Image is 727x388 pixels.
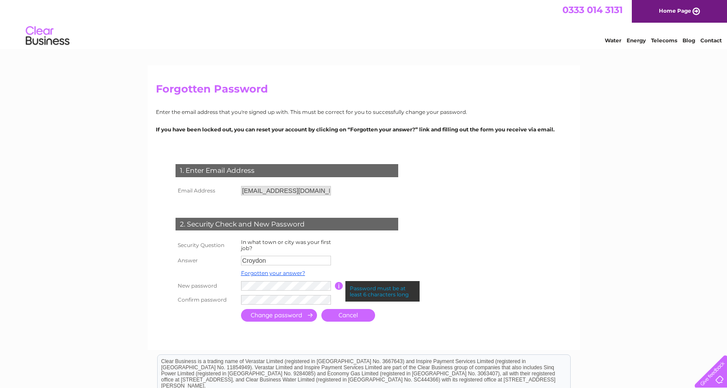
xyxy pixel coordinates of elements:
input: Submit [241,309,317,322]
input: Information [335,282,343,290]
a: Energy [627,37,646,44]
a: 0333 014 3131 [562,4,623,15]
div: Clear Business is a trading name of Verastar Limited (registered in [GEOGRAPHIC_DATA] No. 3667643... [158,5,570,42]
th: New password [173,279,239,293]
h2: Forgotten Password [156,83,572,100]
a: Telecoms [651,37,677,44]
a: Water [605,37,621,44]
a: Contact [700,37,722,44]
div: 2. Security Check and New Password [176,218,398,231]
label: In what town or city was your first job? [241,239,331,251]
a: Cancel [321,309,375,322]
p: Enter the email address that you're signed up with. This must be correct for you to successfully ... [156,108,572,116]
p: If you have been locked out, you can reset your account by clicking on “Forgotten your answer?” l... [156,125,572,134]
th: Confirm password [173,293,239,307]
a: Blog [682,37,695,44]
img: logo.png [25,23,70,49]
a: Forgotten your answer? [241,270,305,276]
th: Security Question [173,237,239,254]
th: Answer [173,254,239,268]
div: 1. Enter Email Address [176,164,398,177]
div: Password must be at least 6 characters long [345,281,420,302]
th: Email Address [173,184,239,198]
